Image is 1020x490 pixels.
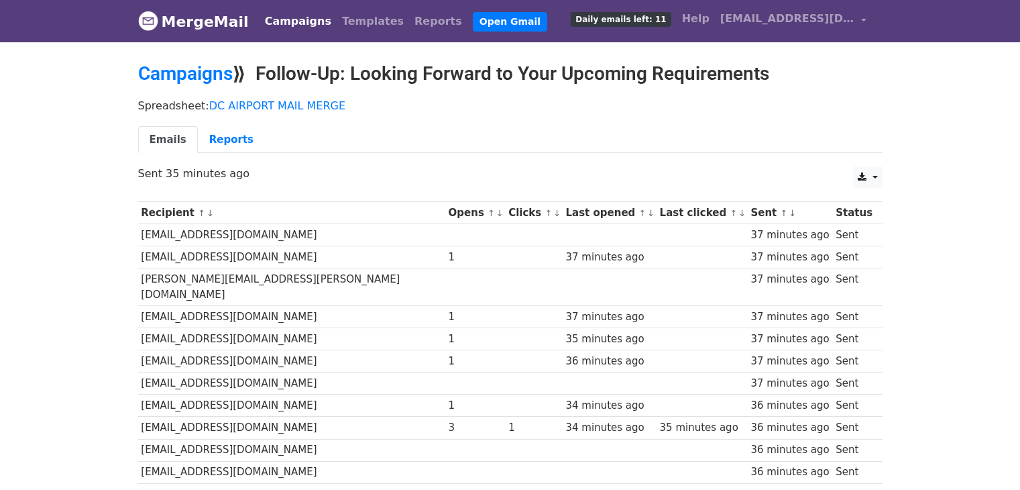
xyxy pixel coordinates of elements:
div: 37 minutes ago [750,332,829,347]
a: MergeMail [138,7,249,36]
th: Status [832,202,875,224]
td: [EMAIL_ADDRESS][DOMAIN_NAME] [138,224,445,246]
div: 36 minutes ago [750,442,829,458]
a: Open Gmail [473,12,547,32]
a: ↑ [780,208,787,218]
td: Sent [832,439,875,461]
td: Sent [832,417,875,439]
a: ↓ [207,208,214,218]
a: Reports [409,8,467,35]
p: Sent 35 minutes ago [138,166,883,181]
th: Opens [445,202,506,224]
div: 34 minutes ago [566,420,653,436]
div: 35 minutes ago [660,420,744,436]
a: ↓ [647,208,655,218]
td: Sent [832,373,875,395]
th: Sent [748,202,833,224]
td: Sent [832,350,875,373]
th: Recipient [138,202,445,224]
div: 37 minutes ago [566,309,653,325]
a: Help [677,5,715,32]
a: [EMAIL_ADDRESS][DOMAIN_NAME] [715,5,872,37]
a: Emails [138,126,198,154]
td: [EMAIL_ADDRESS][DOMAIN_NAME] [138,373,445,395]
div: 1 [508,420,559,436]
div: 37 minutes ago [750,272,829,287]
td: [EMAIL_ADDRESS][DOMAIN_NAME] [138,461,445,483]
a: ↓ [496,208,504,218]
a: Reports [198,126,265,154]
td: [EMAIL_ADDRESS][DOMAIN_NAME] [138,395,445,417]
span: [EMAIL_ADDRESS][DOMAIN_NAME] [720,11,854,27]
a: ↓ [553,208,561,218]
div: 1 [449,332,502,347]
div: 1 [449,250,502,265]
th: Clicks [505,202,562,224]
div: 34 minutes ago [566,398,653,413]
a: DC AIRPORT MAIL MERGE [209,99,345,112]
div: 37 minutes ago [750,354,829,369]
div: 37 minutes ago [750,309,829,325]
div: 37 minutes ago [566,250,653,265]
td: Sent [832,268,875,306]
div: 36 minutes ago [750,464,829,480]
div: 36 minutes ago [750,398,829,413]
a: Campaigns [138,62,233,85]
a: ↑ [488,208,495,218]
div: 37 minutes ago [750,376,829,391]
div: 3 [449,420,502,436]
div: 37 minutes ago [750,228,829,243]
td: Sent [832,328,875,350]
td: Sent [832,395,875,417]
td: Sent [832,224,875,246]
a: ↑ [198,208,205,218]
td: Sent [832,461,875,483]
a: ↑ [545,208,552,218]
td: Sent [832,305,875,328]
img: MergeMail logo [138,11,158,31]
a: ↓ [738,208,746,218]
span: Daily emails left: 11 [571,12,671,27]
p: Spreadsheet: [138,99,883,113]
div: 35 minutes ago [566,332,653,347]
div: 1 [449,354,502,369]
td: [EMAIL_ADDRESS][DOMAIN_NAME] [138,328,445,350]
div: 1 [449,398,502,413]
td: Sent [832,246,875,268]
a: Campaigns [260,8,337,35]
td: [EMAIL_ADDRESS][DOMAIN_NAME] [138,350,445,373]
div: 1 [449,309,502,325]
a: ↓ [789,208,796,218]
th: Last opened [563,202,657,224]
td: [EMAIL_ADDRESS][DOMAIN_NAME] [138,417,445,439]
a: ↑ [730,208,737,218]
div: 36 minutes ago [750,420,829,436]
a: ↑ [639,208,646,218]
h2: ⟫ Follow-Up: Looking Forward to Your Upcoming Requirements [138,62,883,85]
div: 37 minutes ago [750,250,829,265]
div: 36 minutes ago [566,354,653,369]
td: [EMAIL_ADDRESS][DOMAIN_NAME] [138,246,445,268]
a: Daily emails left: 11 [565,5,676,32]
a: Templates [337,8,409,35]
th: Last clicked [657,202,748,224]
td: [PERSON_NAME][EMAIL_ADDRESS][PERSON_NAME][DOMAIN_NAME] [138,268,445,306]
td: [EMAIL_ADDRESS][DOMAIN_NAME] [138,439,445,461]
td: [EMAIL_ADDRESS][DOMAIN_NAME] [138,305,445,328]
